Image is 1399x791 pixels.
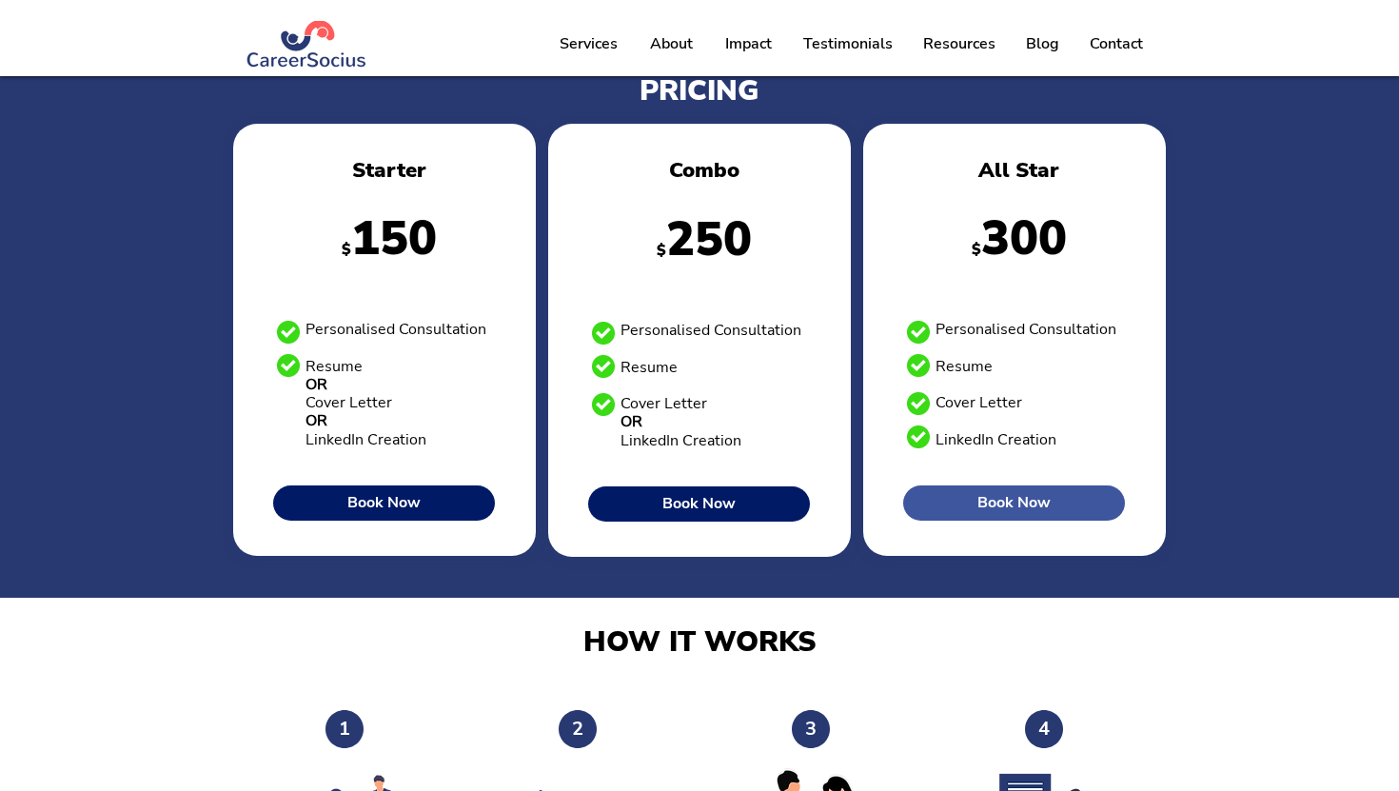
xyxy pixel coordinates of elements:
[273,485,495,521] a: Book Now
[305,321,496,448] p: Personalised Consultation Resume Cover Letter LinkedIn Creation
[592,426,615,449] img: empty.png
[903,485,1125,521] a: Book Now
[351,206,437,271] span: 150
[716,20,781,68] p: Impact
[543,20,633,68] a: Services
[657,240,666,261] span: $
[914,20,1005,68] p: Resources
[907,425,930,448] img: Success-PNG-Image.png
[277,354,300,377] img: Success-PNG-Image.png
[588,486,810,522] a: Book Now
[907,20,1010,68] a: Resources
[907,321,930,344] img: Success-PNG-Image.png
[572,716,583,742] span: 2
[669,156,739,185] span: Combo
[277,392,300,415] img: empty.png
[978,156,1059,185] span: All Star
[972,239,981,260] span: $
[1016,20,1069,68] p: Blog
[936,321,1126,448] p: Personalised Consultation Resume Cover Letter LinkedIn Creation
[907,392,930,415] img: Success-PNG-Image.png
[550,20,627,68] p: Services
[1074,20,1158,68] a: Contact
[352,156,426,185] span: Starter
[246,21,368,68] img: Logo Blue (#283972) png.png
[583,623,817,662] span: HOW IT WORKS
[342,239,351,260] span: $
[662,495,736,513] span: Book Now
[592,322,615,345] img: Success-PNG-Image.png
[633,20,708,68] a: About
[592,393,615,416] img: Success-PNG-Image.png
[794,20,902,68] p: Testimonials
[305,410,327,431] span: OR
[621,411,642,432] span: OR
[277,321,300,344] img: Success-PNG-Image.png
[640,20,702,68] p: About
[592,355,615,378] img: Success-PNG-Image.png
[347,494,421,512] span: Book Now
[907,354,930,377] img: Success-PNG-Image.png
[1080,20,1153,68] p: Contact
[788,20,907,68] a: Testimonials
[666,207,752,272] span: 250
[977,494,1051,512] span: Book Now
[339,716,350,742] span: 1
[640,71,759,110] span: PRICING
[277,425,300,448] img: empty.png
[981,206,1067,271] span: 300
[305,374,327,395] span: OR
[708,20,788,68] a: Impact
[1010,20,1074,68] a: Blog
[621,322,811,449] p: Personalised Consultation Resume Cover Letter LinkedIn Creation
[1038,716,1050,742] span: 4
[543,20,1158,68] nav: Site
[805,716,817,742] span: 3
